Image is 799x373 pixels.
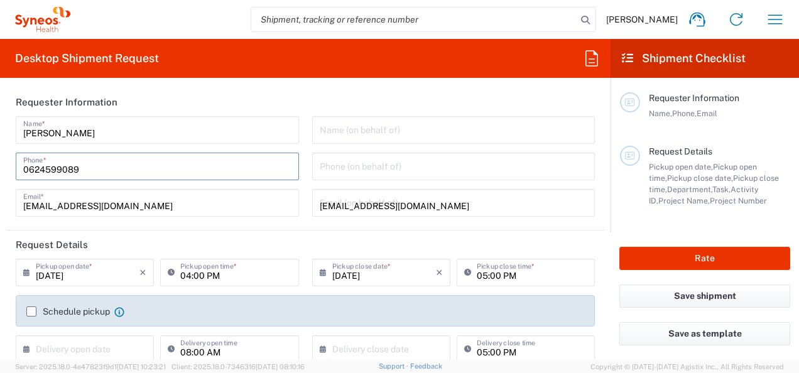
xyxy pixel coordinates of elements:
[15,363,166,370] span: Server: 2025.18.0-4e47823f9d1
[667,173,733,183] span: Pickup close date,
[117,363,166,370] span: [DATE] 10:23:21
[712,185,731,194] span: Task,
[672,109,697,118] span: Phone,
[26,306,110,316] label: Schedule pickup
[697,109,717,118] span: Email
[436,262,443,283] i: ×
[710,196,767,205] span: Project Number
[619,322,790,345] button: Save as template
[649,93,739,103] span: Requester Information
[139,262,146,283] i: ×
[15,51,159,66] h2: Desktop Shipment Request
[379,362,410,370] a: Support
[16,239,88,251] h2: Request Details
[256,363,305,370] span: [DATE] 08:10:16
[16,96,117,109] h2: Requester Information
[667,185,712,194] span: Department,
[619,247,790,270] button: Rate
[590,361,784,372] span: Copyright © [DATE]-[DATE] Agistix Inc., All Rights Reserved
[649,162,713,171] span: Pickup open date,
[410,362,442,370] a: Feedback
[251,8,577,31] input: Shipment, tracking or reference number
[658,196,710,205] span: Project Name,
[622,51,746,66] h2: Shipment Checklist
[649,109,672,118] span: Name,
[649,146,712,156] span: Request Details
[606,14,678,25] span: [PERSON_NAME]
[171,363,305,370] span: Client: 2025.18.0-7346316
[619,284,790,308] button: Save shipment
